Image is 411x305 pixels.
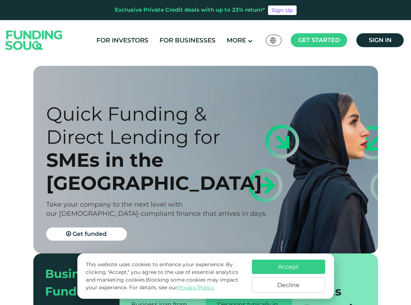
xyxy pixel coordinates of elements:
a: Privacy Policy [177,284,214,291]
div: Business Funding [45,265,102,300]
div: Exclusive Private Credit deals with up to 23% return* [115,6,265,14]
div: SMEs in the [GEOGRAPHIC_DATA] [46,148,268,195]
span: For details, see our . [129,284,215,291]
div: Quick Funding & Direct Lending for [46,102,268,148]
a: Get funded [46,227,127,241]
span: Get started [298,37,340,44]
span: Blocking some cookies may impact your experience. [86,276,238,291]
a: Sign Up [268,5,297,15]
a: Sign in [356,33,404,47]
span: Get funded [73,230,107,237]
button: Decline [252,278,325,293]
span: Sign in [369,37,392,44]
a: For Investors [95,34,150,46]
a: For Businesses [158,34,217,46]
img: SA Flag [270,37,276,44]
p: This website uses cookies to enhance your experience. By clicking "Accept," you agree to the use ... [86,261,244,291]
span: Take your company to the next level with our [DEMOGRAPHIC_DATA]-compliant finance that arrives in... [46,200,267,218]
span: More [227,37,246,44]
button: Accept [252,260,325,274]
